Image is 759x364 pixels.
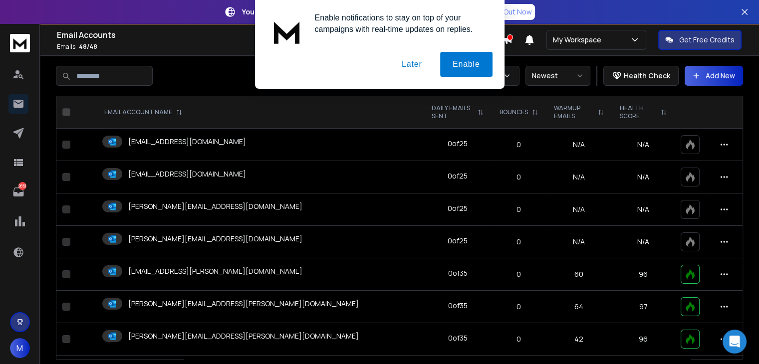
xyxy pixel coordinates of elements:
button: M [10,338,30,358]
div: Enable notifications to stay on top of your campaigns with real-time updates on replies. [307,12,493,35]
p: [PERSON_NAME][EMAIL_ADDRESS][DOMAIN_NAME] [128,201,302,211]
td: 60 [546,258,612,291]
p: N/A [618,237,669,247]
p: 2851 [18,182,26,190]
p: 0 [498,237,540,247]
button: Later [389,52,434,77]
div: 0 of 35 [448,333,468,343]
p: [EMAIL_ADDRESS][DOMAIN_NAME] [128,137,246,147]
p: WARMUP EMAILS [554,104,594,120]
p: 0 [498,172,540,182]
a: 2851 [8,182,28,202]
p: DAILY EMAILS SENT [432,104,474,120]
div: 0 of 25 [448,203,468,213]
p: [PERSON_NAME][EMAIL_ADDRESS][PERSON_NAME][DOMAIN_NAME] [128,331,359,341]
td: 97 [612,291,675,323]
td: 96 [612,323,675,356]
p: 0 [498,334,540,344]
td: 42 [546,323,612,356]
button: Enable [440,52,493,77]
td: 96 [612,258,675,291]
div: 0 of 25 [448,171,468,181]
td: N/A [546,161,612,193]
p: [PERSON_NAME][EMAIL_ADDRESS][PERSON_NAME][DOMAIN_NAME] [128,299,359,309]
div: 0 of 25 [448,139,468,149]
div: 0 of 25 [448,236,468,246]
p: N/A [618,172,669,182]
p: HEALTH SCORE [620,104,657,120]
p: BOUNCES [500,108,528,116]
p: 0 [498,204,540,214]
div: EMAIL ACCOUNT NAME [104,108,182,116]
td: N/A [546,226,612,258]
p: [EMAIL_ADDRESS][DOMAIN_NAME] [128,169,246,179]
p: [PERSON_NAME][EMAIL_ADDRESS][DOMAIN_NAME] [128,234,302,244]
p: 0 [498,140,540,150]
p: N/A [618,204,669,214]
p: [EMAIL_ADDRESS][PERSON_NAME][DOMAIN_NAME] [128,266,302,276]
td: N/A [546,193,612,226]
img: notification icon [267,12,307,52]
div: 0 of 35 [448,301,468,311]
p: 0 [498,269,540,279]
td: 64 [546,291,612,323]
div: 0 of 35 [448,268,468,278]
p: 0 [498,302,540,312]
p: N/A [618,140,669,150]
div: Open Intercom Messenger [723,330,747,354]
td: N/A [546,129,612,161]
